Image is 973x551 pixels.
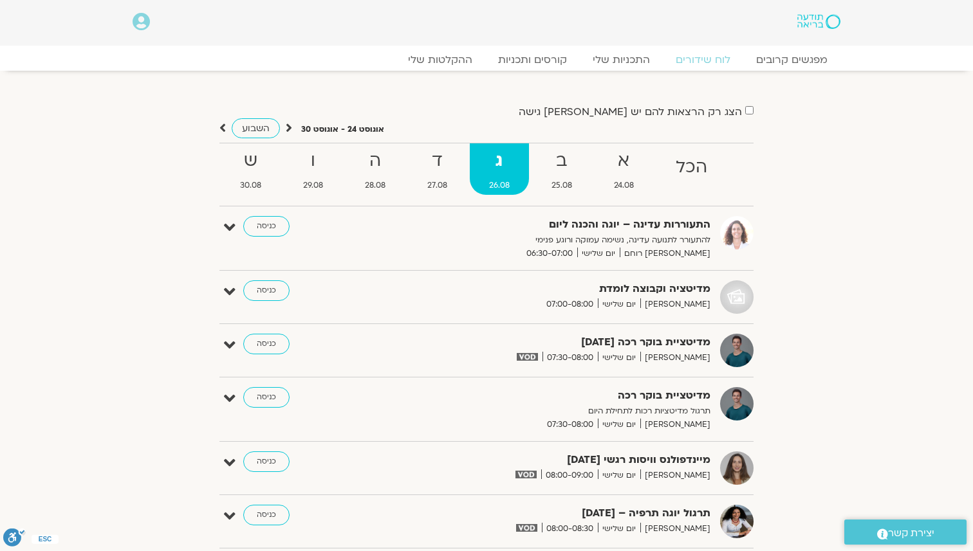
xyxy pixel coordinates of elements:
[395,233,710,247] p: להתעורר לתנועה עדינה, נשימה עמוקה ורוגע פנימי
[640,418,710,431] span: [PERSON_NAME]
[395,280,710,298] strong: מדיטציה וקבוצה לומדת
[532,147,591,176] strong: ב
[522,247,577,260] span: 06:30-07:00
[656,153,727,182] strong: הכל
[580,53,663,66] a: התכניות שלי
[242,122,270,134] span: השבוע
[395,53,485,66] a: ההקלטות שלי
[640,522,710,536] span: [PERSON_NAME]
[470,179,530,192] span: 26.08
[395,387,710,404] strong: מדיטציית בוקר רכה
[408,143,467,195] a: ד27.08
[395,216,710,233] strong: התעוררות עדינה – יוגה והכנה ליום
[243,280,290,301] a: כניסה
[663,53,743,66] a: לוח שידורים
[532,143,591,195] a: ב25.08
[640,469,710,482] span: [PERSON_NAME]
[515,471,537,478] img: vodicon
[577,247,620,260] span: יום שלישי
[640,351,710,365] span: [PERSON_NAME]
[284,143,343,195] a: ו29.08
[470,147,530,176] strong: ג
[542,522,598,536] span: 08:00-08:30
[243,216,290,237] a: כניסה
[542,351,598,365] span: 07:30-08:00
[133,53,840,66] nav: Menu
[844,519,967,545] a: יצירת קשר
[516,524,537,532] img: vodicon
[232,118,280,138] a: השבוע
[598,418,640,431] span: יום שלישי
[395,505,710,522] strong: תרגול יוגה תרפיה – [DATE]
[243,451,290,472] a: כניסה
[408,179,467,192] span: 27.08
[598,469,640,482] span: יום שלישי
[640,298,710,311] span: [PERSON_NAME]
[594,143,653,195] a: א24.08
[221,143,281,195] a: ש30.08
[541,469,598,482] span: 08:00-09:00
[284,179,343,192] span: 29.08
[517,353,538,361] img: vodicon
[408,147,467,176] strong: ד
[221,179,281,192] span: 30.08
[243,387,290,408] a: כניסה
[519,106,742,118] label: הצג רק הרצאות להם יש [PERSON_NAME] גישה
[743,53,840,66] a: מפגשים קרובים
[598,351,640,365] span: יום שלישי
[620,247,710,260] span: [PERSON_NAME] רוחם
[594,147,653,176] strong: א
[594,179,653,192] span: 24.08
[542,298,598,311] span: 07:00-08:00
[346,179,405,192] span: 28.08
[656,143,727,195] a: הכל
[598,298,640,311] span: יום שלישי
[346,147,405,176] strong: ה
[395,334,710,351] strong: מדיטציית בוקר רכה [DATE]
[221,147,281,176] strong: ש
[395,404,710,418] p: תרגול מדיטציות רכות לתחילת היום
[243,505,290,525] a: כניסה
[243,334,290,354] a: כניסה
[301,123,384,136] p: אוגוסט 24 - אוגוסט 30
[888,525,934,542] span: יצירת קשר
[470,143,530,195] a: ג26.08
[346,143,405,195] a: ה28.08
[598,522,640,536] span: יום שלישי
[542,418,598,431] span: 07:30-08:00
[485,53,580,66] a: קורסים ותכניות
[284,147,343,176] strong: ו
[532,179,591,192] span: 25.08
[395,451,710,469] strong: מיינדפולנס וויסות רגשי [DATE]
